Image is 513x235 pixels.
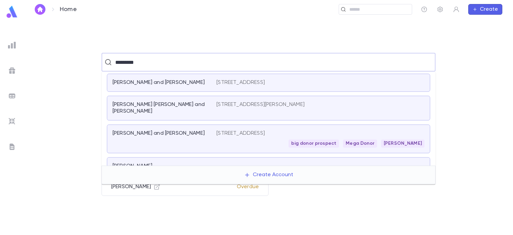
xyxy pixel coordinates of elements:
span: big donor prospect [289,141,339,146]
img: reports_grey.c525e4749d1bce6a11f5fe2a8de1b229.svg [8,41,16,49]
img: logo [5,5,19,18]
p: [PERSON_NAME] and [PERSON_NAME] [113,79,205,86]
button: Create Account [239,169,299,182]
img: letters_grey.7941b92b52307dd3b8a917253454ce1c.svg [8,143,16,151]
p: [STREET_ADDRESS][PERSON_NAME] [216,101,305,108]
p: [PERSON_NAME] and [PERSON_NAME] [113,130,205,137]
img: home_white.a664292cf8c1dea59945f0da9f25487c.svg [36,7,44,12]
span: Mega Donor [343,141,377,146]
p: [STREET_ADDRESS] [216,79,265,86]
button: Create [468,4,502,15]
p: Home [60,6,77,13]
p: [PERSON_NAME] [111,184,160,190]
img: campaigns_grey.99e729a5f7ee94e3726e6486bddda8f1.svg [8,67,16,75]
img: batches_grey.339ca447c9d9533ef1741baa751efc33.svg [8,92,16,100]
p: Overdue [237,184,259,190]
span: [PERSON_NAME] [381,141,424,146]
img: imports_grey.530a8a0e642e233f2baf0ef88e8c9fcb.svg [8,117,16,125]
p: [PERSON_NAME] [PERSON_NAME] and [PERSON_NAME] [113,101,208,115]
p: [PERSON_NAME] [113,163,152,169]
p: [STREET_ADDRESS] [216,130,265,137]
